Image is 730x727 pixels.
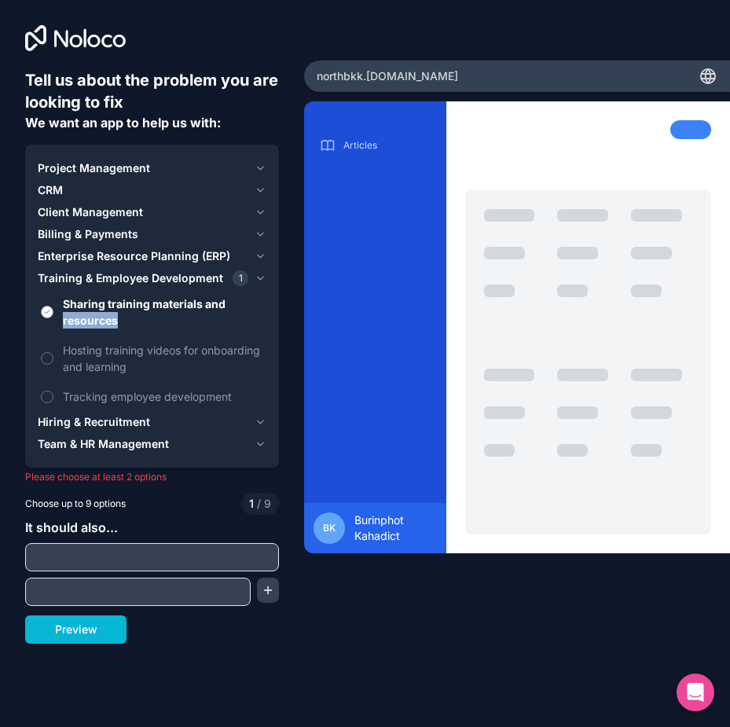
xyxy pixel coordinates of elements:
[317,68,458,84] span: northbkk .[DOMAIN_NAME]
[38,223,266,245] button: Billing & Payments
[254,496,271,512] span: 9
[38,289,266,411] div: Training & Employee Development1
[38,226,138,242] span: Billing & Payments
[25,115,221,130] span: We want an app to help us with:
[249,496,254,512] span: 1
[677,674,714,711] div: Open Intercom Messenger
[38,157,266,179] button: Project Management
[25,520,118,535] span: It should also...
[233,270,248,286] span: 1
[63,296,263,329] span: Sharing training materials and resources
[41,306,53,318] button: Sharing training materials and resources
[38,414,150,430] span: Hiring & Recruitment
[257,497,261,510] span: /
[63,388,263,405] span: Tracking employee development
[38,204,143,220] span: Client Management
[41,391,53,403] button: Tracking employee development
[323,522,336,534] span: BK
[25,69,279,113] h6: Tell us about the problem you are looking to fix
[38,411,266,433] button: Hiring & Recruitment
[38,436,169,452] span: Team & HR Management
[38,245,266,267] button: Enterprise Resource Planning (ERP)
[38,267,266,289] button: Training & Employee Development1
[41,352,53,365] button: Hosting training videos for onboarding and learning
[25,471,279,483] p: Please choose at least 2 options
[354,512,437,544] span: Burinphot Kahadict
[38,182,63,198] span: CRM
[38,248,230,264] span: Enterprise Resource Planning (ERP)
[25,497,126,511] span: Choose up to 9 options
[63,342,263,375] span: Hosting training videos for onboarding and learning
[38,160,150,176] span: Project Management
[38,433,266,455] button: Team & HR Management
[38,179,266,201] button: CRM
[317,133,434,490] div: scrollable content
[25,615,127,644] button: Preview
[343,139,431,152] p: Articles
[38,201,266,223] button: Client Management
[38,270,223,286] span: Training & Employee Development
